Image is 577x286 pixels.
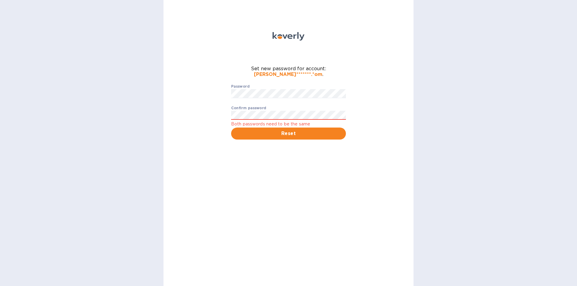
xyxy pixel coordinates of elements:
label: Password [231,85,249,89]
button: Reset [231,128,346,140]
span: Reset [236,130,341,137]
span: Set new password for account: . [231,66,346,77]
img: Koverly [273,32,304,41]
p: Both passwords need to be the same [231,121,346,128]
label: Confirm password [231,107,266,110]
